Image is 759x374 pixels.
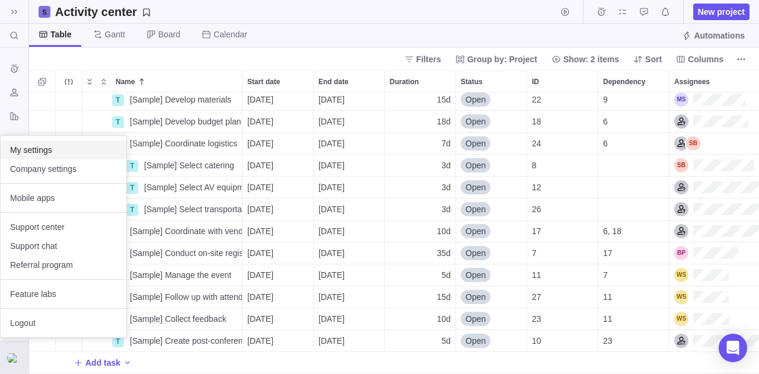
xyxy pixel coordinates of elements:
[10,163,117,175] span: Company settings
[1,285,126,303] a: Feature labs
[10,259,117,271] span: Referral program
[1,236,126,255] a: Support chat
[1,314,126,333] a: Logout
[10,192,117,204] span: Mobile apps
[1,255,126,274] a: Referral program
[10,288,117,300] span: Feature labs
[7,353,21,363] img: Show
[7,351,21,365] div: Azhar Khan
[1,140,126,159] a: My settings
[1,188,126,207] a: Mobile apps
[10,221,117,233] span: Support center
[1,159,126,178] a: Company settings
[10,240,117,252] span: Support chat
[10,317,117,329] span: Logout
[1,218,126,236] a: Support center
[10,144,117,156] span: My settings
